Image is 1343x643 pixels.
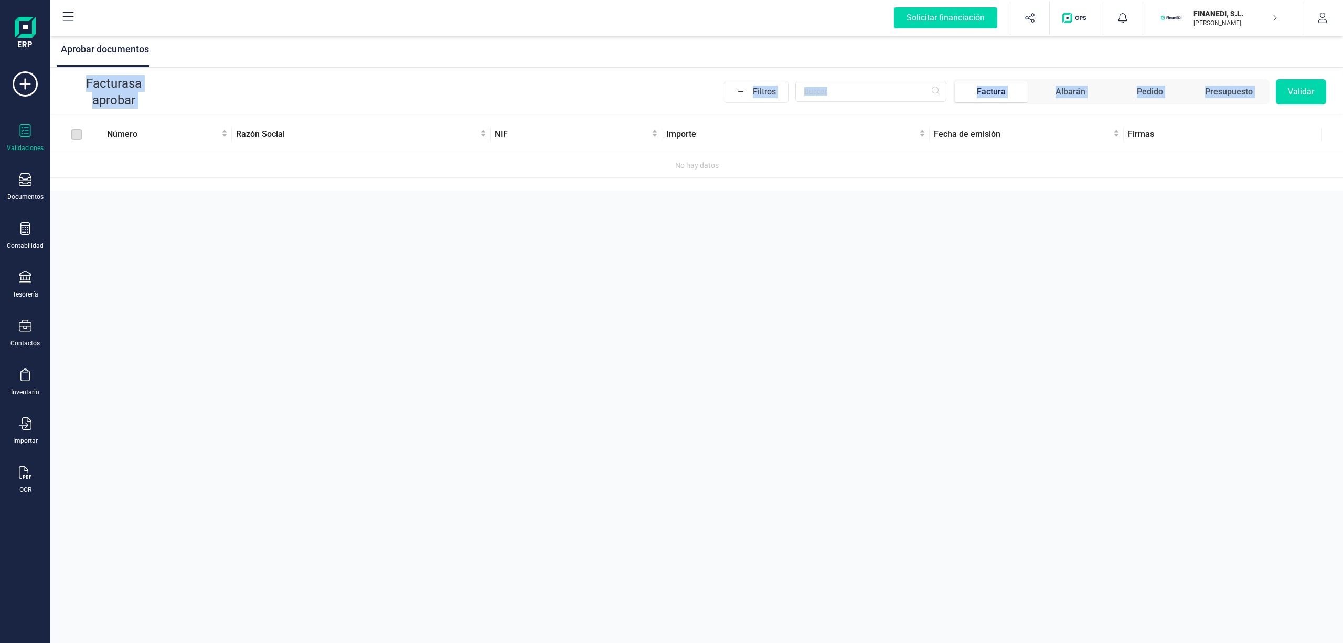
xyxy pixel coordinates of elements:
span: Importe [666,128,917,141]
span: Razón Social [236,128,478,141]
div: Inventario [11,388,39,396]
button: Logo de OPS [1056,1,1096,35]
p: [PERSON_NAME] [1193,19,1277,27]
div: Contactos [10,339,40,347]
span: Fecha de emisión [934,128,1111,141]
button: Filtros [724,81,789,103]
img: Logo de OPS [1062,13,1090,23]
img: FI [1160,6,1183,29]
button: Solicitar financiación [881,1,1010,35]
th: Firmas [1124,116,1322,153]
div: No hay datos [55,160,1339,171]
div: Presupuesto [1205,86,1253,98]
div: Documentos [7,193,44,201]
span: NIF [495,128,649,141]
div: Pedido [1137,86,1163,98]
div: Tesorería [13,290,38,299]
div: Factura [977,86,1006,98]
span: Filtros [753,81,788,102]
input: Buscar [795,81,946,102]
p: Facturas a aprobar [67,75,161,109]
p: FINANEDI, S.L. [1193,8,1277,19]
div: Albarán [1056,86,1085,98]
div: Validaciones [7,144,44,152]
button: FIFINANEDI, S.L.[PERSON_NAME] [1156,1,1290,35]
div: Contabilidad [7,241,44,250]
img: Logo Finanedi [15,17,36,50]
div: OCR [19,486,31,494]
button: Validar [1276,79,1326,104]
div: Importar [13,437,38,445]
span: Aprobar documentos [61,44,149,55]
div: Solicitar financiación [894,7,997,28]
span: Número [107,128,219,141]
